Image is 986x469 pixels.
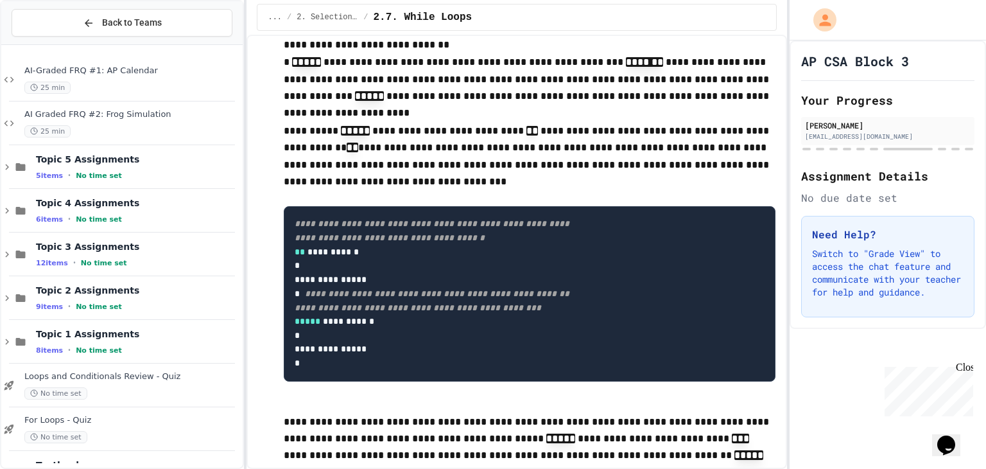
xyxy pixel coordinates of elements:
[805,132,971,141] div: [EMAIL_ADDRESS][DOMAIN_NAME]
[268,12,282,22] span: ...
[812,227,964,242] h3: Need Help?
[76,346,122,355] span: No time set
[68,301,71,312] span: •
[68,170,71,181] span: •
[76,303,122,311] span: No time set
[36,172,63,180] span: 5 items
[36,154,240,165] span: Topic 5 Assignments
[36,259,68,267] span: 12 items
[932,418,973,456] iframe: chat widget
[24,431,87,443] span: No time set
[287,12,291,22] span: /
[801,91,974,109] h2: Your Progress
[24,387,87,400] span: No time set
[373,10,472,25] span: 2.7. While Loops
[36,328,240,340] span: Topic 1 Assignments
[801,167,974,185] h2: Assignment Details
[24,415,240,426] span: For Loops - Quiz
[102,16,162,30] span: Back to Teams
[76,215,122,224] span: No time set
[68,345,71,355] span: •
[36,303,63,311] span: 9 items
[76,172,122,180] span: No time set
[73,258,76,268] span: •
[812,247,964,299] p: Switch to "Grade View" to access the chat feature and communicate with your teacher for help and ...
[24,66,240,76] span: AI-Graded FRQ #1: AP Calendar
[36,285,240,296] span: Topic 2 Assignments
[24,125,71,137] span: 25 min
[68,214,71,224] span: •
[363,12,368,22] span: /
[24,371,240,382] span: Loops and Conditionals Review - Quiz
[36,346,63,355] span: 8 items
[36,241,240,252] span: Topic 3 Assignments
[36,215,63,224] span: 6 items
[801,52,909,70] h1: AP CSA Block 3
[805,119,971,131] div: [PERSON_NAME]
[12,9,232,37] button: Back to Teams
[36,197,240,209] span: Topic 4 Assignments
[81,259,127,267] span: No time set
[24,82,71,94] span: 25 min
[879,362,973,416] iframe: chat widget
[24,109,240,120] span: AI Graded FRQ #2: Frog Simulation
[801,190,974,206] div: No due date set
[800,5,840,35] div: My Account
[5,5,89,82] div: Chat with us now!Close
[297,12,358,22] span: 2. Selection and Iteration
